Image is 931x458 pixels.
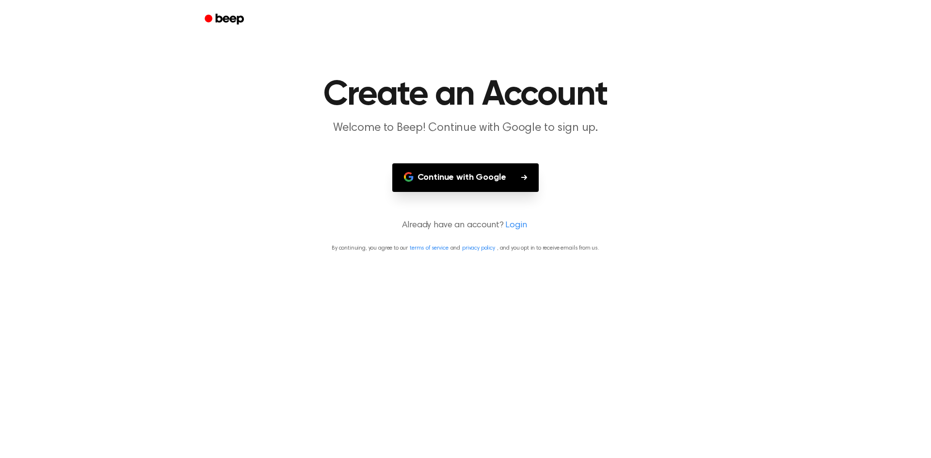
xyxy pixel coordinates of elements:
[410,245,448,251] a: terms of service
[462,245,495,251] a: privacy policy
[217,78,714,112] h1: Create an Account
[198,10,253,29] a: Beep
[12,219,919,232] p: Already have an account?
[505,219,527,232] a: Login
[392,163,539,192] button: Continue with Google
[12,244,919,253] p: By continuing, you agree to our and , and you opt in to receive emails from us.
[279,120,652,136] p: Welcome to Beep! Continue with Google to sign up.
